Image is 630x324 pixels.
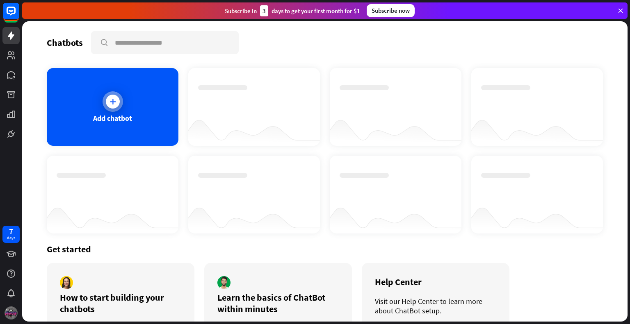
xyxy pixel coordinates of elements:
div: Subscribe in days to get your first month for $1 [225,5,360,16]
div: 3 [260,5,268,16]
div: Visit our Help Center to learn more about ChatBot setup. [375,297,496,315]
button: Open LiveChat chat widget [7,3,31,28]
div: Learn the basics of ChatBot within minutes [217,292,339,315]
div: Get started [47,243,603,255]
div: Chatbots [47,37,83,48]
div: Help Center [375,276,496,288]
div: Add chatbot [93,113,132,123]
img: author [60,276,73,289]
div: days [7,235,15,241]
div: 7 [9,228,13,235]
a: 7 days [2,226,20,243]
div: How to start building your chatbots [60,292,181,315]
div: Subscribe now [367,4,415,17]
img: author [217,276,231,289]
